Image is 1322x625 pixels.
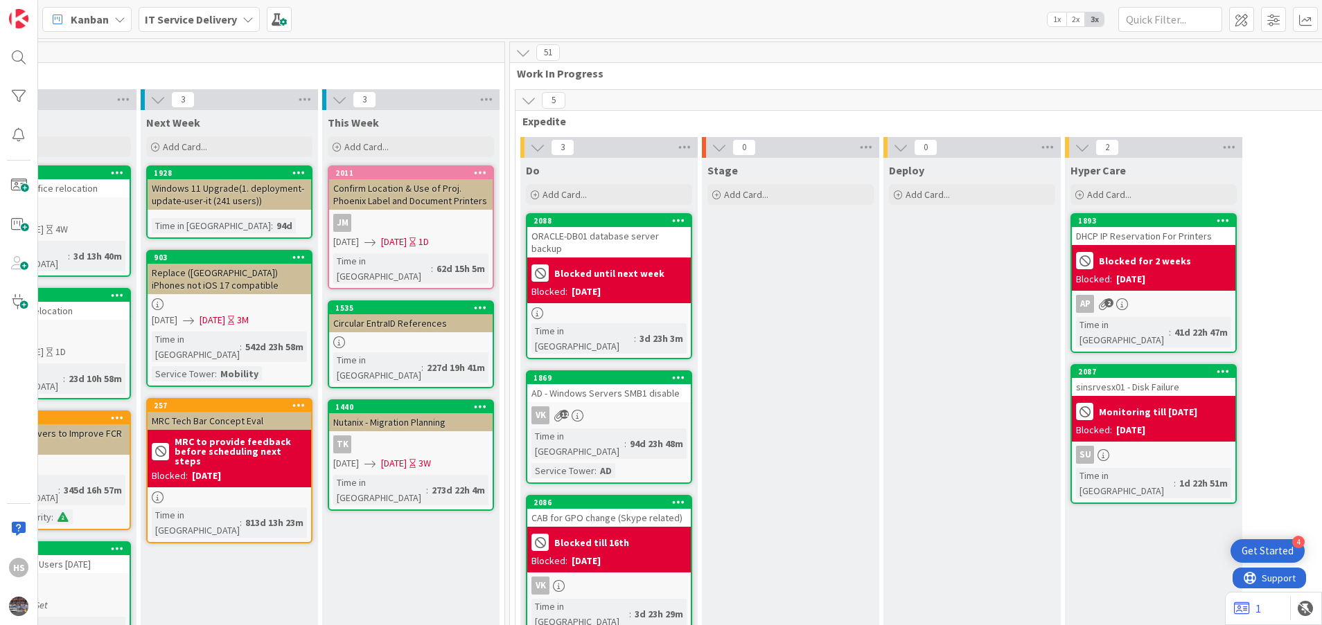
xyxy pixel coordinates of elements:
[527,215,691,257] div: 2088ORACLE-DB01 database server backup
[63,371,65,386] span: :
[154,401,311,410] div: 257
[152,332,240,362] div: Time in [GEOGRAPHIC_DATA]
[329,314,493,332] div: Circular EntraID References
[1118,7,1222,32] input: Quick Filter...
[51,509,53,525] span: :
[154,253,311,262] div: 903
[1174,475,1176,491] span: :
[626,436,687,451] div: 94d 23h 48m
[732,139,756,156] span: 0
[534,373,691,383] div: 1869
[543,188,587,201] span: Add Card...
[1072,446,1235,464] div: SU
[146,116,200,129] span: Next Week
[527,496,691,509] div: 2086
[527,509,691,527] div: CAB for GPO change (Skype related)
[333,435,351,453] div: TK
[554,538,629,547] b: Blocked till 16th
[1072,295,1235,313] div: AP
[531,577,549,595] div: VK
[1095,139,1119,156] span: 2
[527,372,691,402] div: 1869AD - Windows Servers SMB1 disable
[527,406,691,424] div: VK
[152,507,240,538] div: Time in [GEOGRAPHIC_DATA]
[1231,539,1305,563] div: Open Get Started checklist, remaining modules: 4
[1242,544,1294,558] div: Get Started
[634,331,636,346] span: :
[624,436,626,451] span: :
[333,456,359,471] span: [DATE]
[724,188,768,201] span: Add Card...
[534,216,691,226] div: 2088
[163,141,207,153] span: Add Card...
[9,558,28,577] div: HS
[1234,600,1261,617] a: 1
[333,214,351,232] div: JM
[333,235,359,249] span: [DATE]
[242,515,307,530] div: 813d 13h 23m
[335,402,493,412] div: 1440
[154,168,311,178] div: 1928
[381,235,407,249] span: [DATE]
[914,139,937,156] span: 0
[889,163,924,177] span: Deploy
[240,515,242,530] span: :
[329,179,493,210] div: Confirm Location & Use of Proj. Phoenix Label and Document Printers
[152,366,215,381] div: Service Tower
[1292,536,1305,548] div: 4
[329,413,493,431] div: Nutanix - Migration Planning
[426,482,428,498] span: :
[1076,468,1174,498] div: Time in [GEOGRAPHIC_DATA]
[1072,365,1235,396] div: 2087sinsrvesx01 - Disk Failure
[217,366,262,381] div: Mobility
[1116,423,1145,437] div: [DATE]
[329,302,493,314] div: 1535
[329,167,493,210] div: 2011Confirm Location & Use of Proj. Phoenix Label and Document Printers
[1076,446,1094,464] div: SU
[148,264,311,294] div: Replace ([GEOGRAPHIC_DATA]) iPhones not iOS 17 compatible
[1072,378,1235,396] div: sinsrvesx01 - Disk Failure
[906,188,950,201] span: Add Card...
[344,141,389,153] span: Add Card...
[271,218,273,233] span: :
[531,463,594,478] div: Service Tower
[1070,163,1126,177] span: Hyper Care
[527,577,691,595] div: VK
[65,371,125,386] div: 23d 10h 58m
[148,399,311,430] div: 257MRC Tech Bar Concept Eval
[152,469,188,483] div: Blocked:
[531,428,624,459] div: Time in [GEOGRAPHIC_DATA]
[152,313,177,327] span: [DATE]
[333,253,431,284] div: Time in [GEOGRAPHIC_DATA]
[551,139,574,156] span: 3
[171,91,195,108] span: 3
[1099,407,1197,417] b: Monitoring till [DATE]
[58,482,60,498] span: :
[527,384,691,402] div: AD - Windows Servers SMB1 disable
[433,261,488,276] div: 62d 15h 5m
[55,222,68,237] div: 4W
[333,475,426,505] div: Time in [GEOGRAPHIC_DATA]
[70,248,125,264] div: 3d 13h 40m
[1087,188,1131,201] span: Add Card...
[148,167,311,210] div: 1928Windows 11 Upgrade(1. deployment-update-user-it (241 users))
[1076,423,1112,437] div: Blocked:
[542,92,565,109] span: 5
[71,11,109,28] span: Kanban
[531,554,567,568] div: Blocked:
[329,401,493,431] div: 1440Nutanix - Migration Planning
[572,554,601,568] div: [DATE]
[1072,215,1235,245] div: 1893DHCP IP Reservation For Printers
[597,463,615,478] div: AD
[418,235,429,249] div: 1D
[1099,256,1191,266] b: Blocked for 2 weeks
[428,482,488,498] div: 273d 22h 4m
[335,168,493,178] div: 2011
[148,412,311,430] div: MRC Tech Bar Concept Eval
[1072,215,1235,227] div: 1893
[1169,325,1171,340] span: :
[531,406,549,424] div: VK
[148,251,311,294] div: 903Replace ([GEOGRAPHIC_DATA]) iPhones not iOS 17 compatible
[335,303,493,313] div: 1535
[636,331,687,346] div: 3d 23h 3m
